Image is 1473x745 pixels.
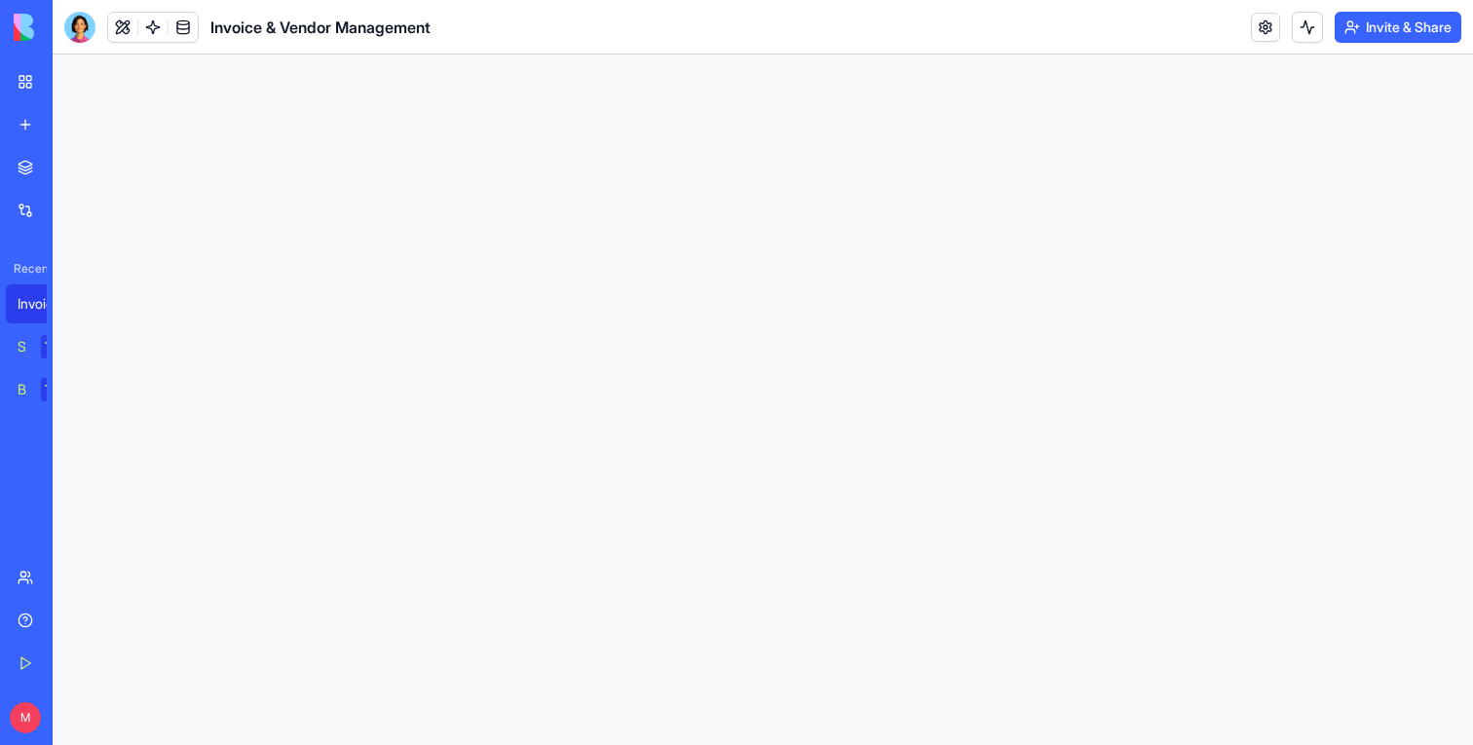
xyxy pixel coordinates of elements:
button: Invite & Share [1335,12,1461,43]
div: TRY [41,378,72,401]
span: M [10,702,41,733]
img: logo [14,14,134,41]
div: Social Media Content Generator [18,337,27,356]
a: Social Media Content GeneratorTRY [6,327,84,366]
span: Recent [6,261,47,277]
div: Blog Generation Pro [18,380,27,399]
div: TRY [41,335,72,358]
div: Invoice & Vendor Management [18,294,72,314]
a: Blog Generation ProTRY [6,370,84,409]
span: Invoice & Vendor Management [210,16,431,39]
a: Invoice & Vendor Management [6,284,84,323]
